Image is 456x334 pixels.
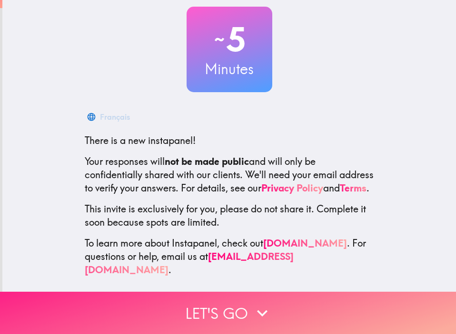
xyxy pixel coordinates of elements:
[187,20,272,59] h2: 5
[100,110,130,124] div: Français
[261,182,323,194] a: Privacy Policy
[85,134,196,146] span: There is a new instapanel!
[85,250,294,276] a: [EMAIL_ADDRESS][DOMAIN_NAME]
[85,107,134,126] button: Français
[213,25,226,54] span: ~
[165,155,249,167] b: not be made public
[85,155,374,195] p: Your responses will and will only be confidentially shared with our clients. We'll need your emai...
[85,202,374,229] p: This invite is exclusively for you, please do not share it. Complete it soon because spots are li...
[187,59,272,79] h3: Minutes
[85,237,374,277] p: To learn more about Instapanel, check out . For questions or help, email us at .
[340,182,367,194] a: Terms
[263,237,347,249] a: [DOMAIN_NAME]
